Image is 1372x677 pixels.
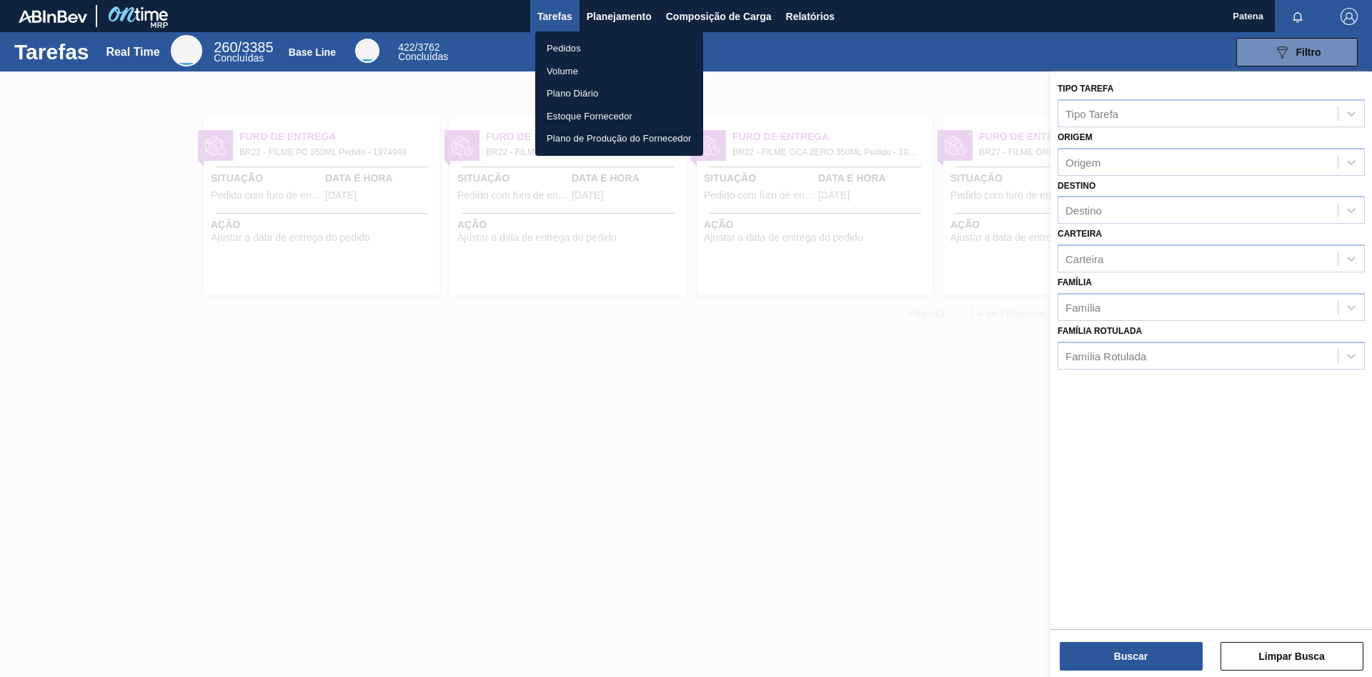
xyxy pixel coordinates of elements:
[535,60,703,83] a: Volume
[535,37,703,60] a: Pedidos
[535,82,703,105] a: Plano Diário
[535,127,703,150] a: Plano de Produção do Fornecedor
[535,105,703,128] a: Estoque Fornecedor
